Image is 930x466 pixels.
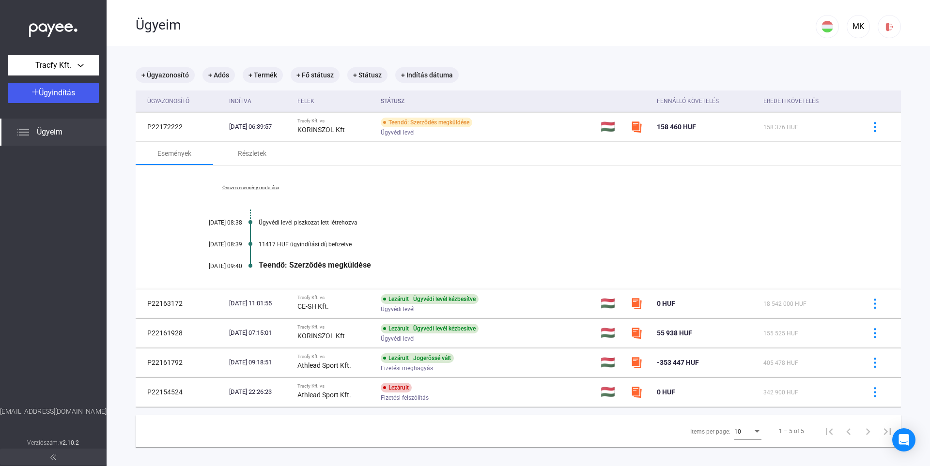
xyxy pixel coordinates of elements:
button: more-blue [865,293,885,314]
th: Státusz [377,90,597,112]
div: Fennálló követelés [657,95,719,107]
img: more-blue [870,328,880,338]
span: Ügyeim [37,126,62,138]
div: [DATE] 07:15:01 [229,328,290,338]
div: MK [850,21,867,32]
div: 11417 HUF ügyindítási díj befizetve [259,241,852,248]
span: Ügyvédi levél [381,303,415,315]
button: HU [816,15,839,38]
button: Next page [858,421,878,441]
span: Ügyvédi levél [381,127,415,138]
div: Items per page: [690,426,730,437]
div: Teendő: Szerződés megküldése [259,260,852,270]
span: 405 478 HUF [763,360,798,366]
td: P22161792 [136,348,225,377]
span: -353 447 HUF [657,359,699,366]
span: Tracfy Kft. [35,60,71,71]
span: 0 HUF [657,300,675,307]
img: white-payee-white-dot.svg [29,18,77,38]
td: 🇭🇺 [597,289,627,318]
div: Tracfy Kft. vs [297,354,373,360]
td: P22172222 [136,112,225,141]
button: Last page [878,421,897,441]
mat-chip: + Indítás dátuma [395,67,459,83]
div: Tracfy Kft. vs [297,324,373,330]
div: Ügyazonosító [147,95,189,107]
div: Teendő: Szerződés megküldése [381,118,472,127]
div: Eredeti követelés [763,95,819,107]
img: szamlazzhu-mini [631,121,642,133]
td: 🇭🇺 [597,112,627,141]
span: 10 [734,428,741,435]
button: Ügyindítás [8,83,99,103]
div: Felek [297,95,314,107]
span: 158 376 HUF [763,124,798,131]
div: Eredeti követelés [763,95,852,107]
img: more-blue [870,358,880,368]
div: [DATE] 09:18:51 [229,358,290,367]
strong: KORINSZOL Kft [297,332,345,340]
img: szamlazzhu-mini [631,298,642,309]
td: 🇭🇺 [597,318,627,347]
div: Tracfy Kft. vs [297,295,373,301]
span: 55 938 HUF [657,329,692,337]
div: [DATE] 11:01:55 [229,299,290,308]
div: [DATE] 08:38 [184,219,242,226]
div: Open Intercom Messenger [892,428,915,451]
a: Összes esemény mutatása [184,185,317,191]
button: more-blue [865,352,885,373]
div: Lezárult | Ügyvédi levél kézbesítve [381,294,479,304]
mat-select: Items per page: [734,425,761,437]
span: Fizetési felszólítás [381,392,429,404]
button: more-blue [865,382,885,402]
div: Indítva [229,95,290,107]
div: [DATE] 06:39:57 [229,122,290,132]
img: more-blue [870,122,880,132]
mat-chip: + Ügyazonosító [136,67,195,83]
mat-chip: + Termék [243,67,283,83]
span: Fizetési meghagyás [381,362,433,374]
div: Ügyvédi levél piszkozat lett létrehozva [259,219,852,226]
img: arrow-double-left-grey.svg [50,454,56,460]
span: Ügyvédi levél [381,333,415,345]
strong: Athlead Sport Kft. [297,361,351,369]
img: list.svg [17,126,29,138]
td: P22163172 [136,289,225,318]
td: 🇭🇺 [597,348,627,377]
strong: Athlead Sport Kft. [297,391,351,399]
button: First page [820,421,839,441]
img: more-blue [870,387,880,397]
img: plus-white.svg [32,89,39,95]
button: more-blue [865,117,885,137]
span: 0 HUF [657,388,675,396]
img: szamlazzhu-mini [631,357,642,368]
div: Lezárult | Jogerőssé vált [381,353,454,363]
button: Tracfy Kft. [8,55,99,75]
span: 158 460 HUF [657,123,696,131]
mat-chip: + Adós [202,67,235,83]
div: Ügyeim [136,17,816,33]
div: Tracfy Kft. vs [297,383,373,389]
div: Indítva [229,95,251,107]
mat-chip: + Státusz [347,67,387,83]
strong: KORINSZOL Kft [297,126,345,134]
button: Previous page [839,421,858,441]
span: 18 542 000 HUF [763,301,806,307]
mat-chip: + Fő státusz [291,67,340,83]
button: logout-red [878,15,901,38]
div: Felek [297,95,373,107]
div: 1 – 5 of 5 [779,425,804,437]
button: more-blue [865,323,885,343]
div: Fennálló követelés [657,95,755,107]
span: 342 900 HUF [763,389,798,396]
div: Tracfy Kft. vs [297,118,373,124]
strong: v2.10.2 [60,439,79,446]
div: Lezárult | Ügyvédi levél kézbesítve [381,324,479,333]
div: [DATE] 08:39 [184,241,242,248]
img: szamlazzhu-mini [631,386,642,398]
strong: CE-SH Kft. [297,302,329,310]
td: P22161928 [136,318,225,347]
div: Események [157,148,191,159]
img: szamlazzhu-mini [631,327,642,339]
div: Ügyazonosító [147,95,221,107]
